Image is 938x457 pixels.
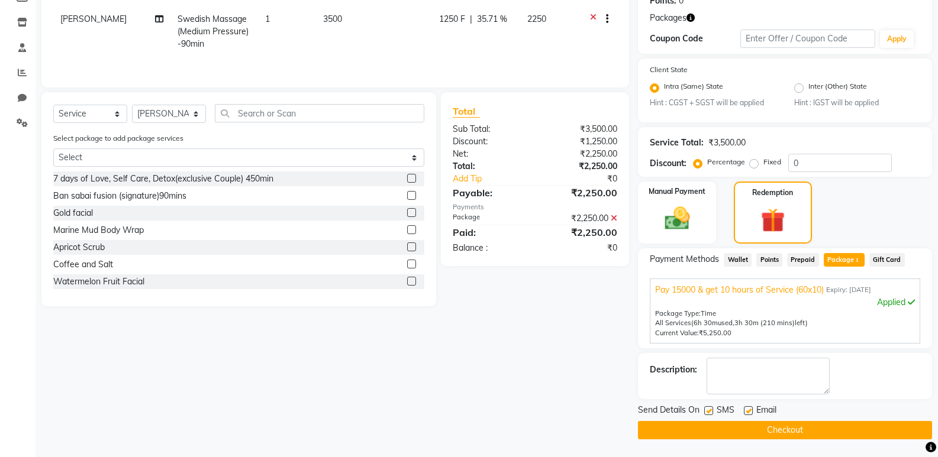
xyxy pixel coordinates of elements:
div: ₹3,500.00 [708,137,746,149]
label: Fixed [763,157,781,167]
span: | [470,13,472,25]
img: _gift.svg [753,205,792,235]
a: Add Tip [444,173,550,185]
div: Applied [655,296,915,309]
span: Pay 15000 & get 10 hours of Service (60x10) [655,284,824,296]
span: ₹5,250.00 [699,329,731,337]
small: Hint : CGST + SGST will be applied [650,98,776,108]
span: 1250 F [439,13,465,25]
span: Payment Methods [650,253,719,265]
span: 1 [265,14,270,24]
span: SMS [717,404,734,419]
span: 2250 [527,14,546,24]
div: Gold facial [53,207,93,219]
span: 1 [854,257,860,264]
div: Balance : [444,242,535,254]
span: 3h 30m (210 mins) [734,319,795,327]
span: Current Value: [655,329,699,337]
span: 35.71 % [477,13,507,25]
span: 3500 [323,14,342,24]
div: ₹2,250.00 [535,186,626,200]
div: Net: [444,148,535,160]
div: ₹2,250.00 [535,212,626,225]
div: Ban sabai fusion (signature)90mins [53,190,186,202]
span: Points [756,253,782,267]
div: Marine Mud Body Wrap [53,224,144,236]
div: Description: [650,364,697,376]
button: Checkout [638,421,932,439]
div: 7 days of Love, Self Care, Detox(exclusive Couple) 450min [53,173,273,185]
div: Package [444,212,535,225]
div: ₹2,250.00 [535,160,626,173]
span: (6h 30m [691,319,718,327]
div: Payments [453,202,617,212]
label: Client State [650,64,688,75]
span: Expiry: [DATE] [826,285,871,295]
span: Wallet [724,253,752,267]
span: Total [453,105,480,118]
div: ₹2,250.00 [535,225,626,239]
label: Percentage [707,157,745,167]
span: Packages [650,12,686,24]
div: Coupon Code [650,33,740,45]
span: Email [756,404,776,419]
label: Inter (Other) State [808,81,867,95]
div: ₹2,250.00 [535,148,626,160]
span: Prepaid [787,253,819,267]
span: Time [701,309,716,317]
label: Manual Payment [649,186,705,197]
input: Search or Scan [215,104,424,122]
label: Redemption [752,187,793,198]
span: Package Type: [655,309,701,317]
div: ₹0 [535,242,626,254]
label: Select package to add package services [53,133,183,144]
label: Intra (Same) State [664,81,723,95]
span: Package [824,253,865,267]
div: ₹1,250.00 [535,135,626,148]
span: Gift Card [869,253,905,267]
div: Service Total: [650,137,704,149]
span: Swedish Massage (Medium Pressure)-90min [178,14,249,49]
div: Total: [444,160,535,173]
div: Discount: [444,135,535,148]
div: ₹0 [550,173,626,185]
small: Hint : IGST will be applied [794,98,920,108]
span: [PERSON_NAME] [60,14,127,24]
div: Payable: [444,186,535,200]
div: Paid: [444,225,535,239]
span: All Services [655,319,691,327]
button: Apply [880,30,914,48]
span: Send Details On [638,404,700,419]
div: Coffee and Salt [53,258,113,271]
input: Enter Offer / Coupon Code [740,30,875,48]
div: ₹3,500.00 [535,123,626,135]
div: Apricot Scrub [53,241,105,254]
div: Discount: [650,157,686,170]
div: Sub Total: [444,123,535,135]
img: _cash.svg [657,204,698,233]
div: Watermelon Fruit Facial [53,276,144,288]
span: used, left) [691,319,808,327]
